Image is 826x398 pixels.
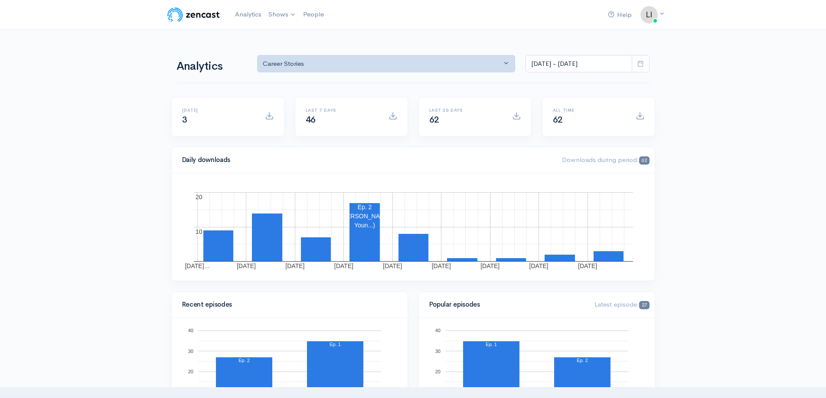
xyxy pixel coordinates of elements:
[182,156,552,164] h4: Daily downloads
[429,301,584,308] h4: Popular episodes
[257,55,516,73] button: Career Stories
[639,156,649,165] span: 62
[529,262,548,269] text: [DATE]
[354,222,375,229] text: Youn...)
[182,184,644,270] svg: A chart.
[232,5,265,24] a: Analytics
[188,348,193,353] text: 30
[176,60,247,73] h1: Analytics
[300,5,327,24] a: People
[306,108,378,113] h6: Last 7 days
[639,301,649,309] span: 27
[238,358,250,363] text: Ep. 2
[185,262,210,269] text: [DATE]…
[306,114,316,125] span: 46
[429,114,439,125] span: 62
[334,262,353,269] text: [DATE]
[577,358,588,363] text: Ep. 2
[330,342,341,347] text: Ep. 1
[553,108,625,113] h6: All time
[339,213,391,220] text: ([PERSON_NAME]
[166,6,221,23] img: ZenCast Logo
[431,262,451,269] text: [DATE]
[553,114,563,125] span: 62
[594,300,649,308] span: Latest episode:
[562,155,649,164] span: Downloads during period:
[196,228,202,235] text: 10
[188,369,193,374] text: 20
[285,262,304,269] text: [DATE]
[578,262,597,269] text: [DATE]
[236,262,255,269] text: [DATE]
[526,55,632,73] input: analytics date range selector
[435,328,440,333] text: 40
[435,369,440,374] text: 20
[182,301,392,308] h4: Recent episodes
[640,6,658,23] img: ...
[480,262,500,269] text: [DATE]
[265,5,300,24] a: Shows
[182,108,255,113] h6: [DATE]
[196,194,202,201] text: 20
[182,114,187,125] span: 3
[604,6,635,24] a: Help
[263,59,502,69] div: Career Stories
[383,262,402,269] text: [DATE]
[357,204,372,210] text: Ep. 2
[429,108,502,113] h6: Last 30 days
[435,348,440,353] text: 30
[486,342,497,347] text: Ep. 1
[188,328,193,333] text: 40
